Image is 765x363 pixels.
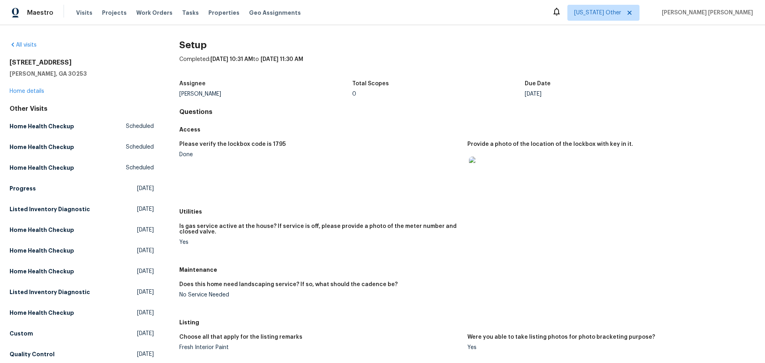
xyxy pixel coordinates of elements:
[126,164,154,172] span: Scheduled
[10,226,74,234] h5: Home Health Checkup
[179,345,461,350] div: Fresh Interior Paint
[179,292,461,298] div: No Service Needed
[467,141,633,147] h5: Provide a photo of the location of the lockbox with key in it.
[10,306,154,320] a: Home Health Checkup[DATE]
[10,285,154,299] a: Listed Inventory Diagnostic[DATE]
[102,9,127,17] span: Projects
[352,81,389,86] h5: Total Scopes
[179,266,755,274] h5: Maintenance
[179,91,352,97] div: [PERSON_NAME]
[10,205,90,213] h5: Listed Inventory Diagnostic
[525,81,551,86] h5: Due Date
[10,119,154,133] a: Home Health CheckupScheduled
[137,288,154,296] span: [DATE]
[137,205,154,213] span: [DATE]
[10,42,37,48] a: All visits
[179,239,461,245] div: Yes
[10,247,74,255] h5: Home Health Checkup
[10,164,74,172] h5: Home Health Checkup
[10,223,154,237] a: Home Health Checkup[DATE]
[179,81,206,86] h5: Assignee
[10,181,154,196] a: Progress[DATE]
[10,347,154,361] a: Quality Control[DATE]
[179,224,461,235] h5: Is gas service active at the house? If service is off, please provide a photo of the meter number...
[10,350,55,358] h5: Quality Control
[179,282,398,287] h5: Does this home need landscaping service? If so, what should the cadence be?
[179,41,755,49] h2: Setup
[179,141,286,147] h5: Please verify the lockbox code is 1795
[659,9,753,17] span: [PERSON_NAME] [PERSON_NAME]
[10,140,154,154] a: Home Health CheckupScheduled
[137,247,154,255] span: [DATE]
[10,264,154,279] a: Home Health Checkup[DATE]
[10,243,154,258] a: Home Health Checkup[DATE]
[179,334,302,340] h5: Choose all that apply for the listing remarks
[179,126,755,133] h5: Access
[10,122,74,130] h5: Home Health Checkup
[574,9,621,17] span: [US_STATE] Other
[179,152,461,157] div: Done
[126,143,154,151] span: Scheduled
[136,9,173,17] span: Work Orders
[179,318,755,326] h5: Listing
[137,350,154,358] span: [DATE]
[179,55,755,76] div: Completed: to
[126,122,154,130] span: Scheduled
[137,184,154,192] span: [DATE]
[10,330,33,337] h5: Custom
[27,9,53,17] span: Maestro
[352,91,525,97] div: 0
[10,88,44,94] a: Home details
[10,288,90,296] h5: Listed Inventory Diagnostic
[137,330,154,337] span: [DATE]
[10,70,154,78] h5: [PERSON_NAME], GA 30253
[10,59,154,67] h2: [STREET_ADDRESS]
[10,309,74,317] h5: Home Health Checkup
[249,9,301,17] span: Geo Assignments
[137,226,154,234] span: [DATE]
[10,105,154,113] div: Other Visits
[10,184,36,192] h5: Progress
[137,309,154,317] span: [DATE]
[525,91,698,97] div: [DATE]
[10,326,154,341] a: Custom[DATE]
[208,9,239,17] span: Properties
[182,10,199,16] span: Tasks
[467,334,655,340] h5: Were you able to take listing photos for photo bracketing purpose?
[179,108,755,116] h4: Questions
[137,267,154,275] span: [DATE]
[467,345,749,350] div: Yes
[10,161,154,175] a: Home Health CheckupScheduled
[10,267,74,275] h5: Home Health Checkup
[10,143,74,151] h5: Home Health Checkup
[10,202,154,216] a: Listed Inventory Diagnostic[DATE]
[179,208,755,216] h5: Utilities
[261,57,303,62] span: [DATE] 11:30 AM
[76,9,92,17] span: Visits
[210,57,253,62] span: [DATE] 10:31 AM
